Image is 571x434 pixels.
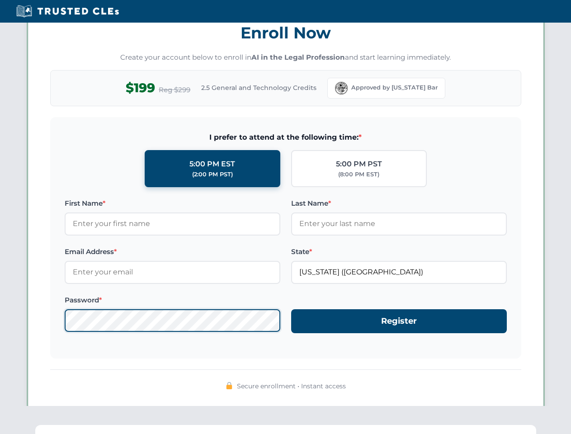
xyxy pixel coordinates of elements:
[251,53,345,61] strong: AI in the Legal Profession
[291,198,507,209] label: Last Name
[192,170,233,179] div: (2:00 PM PST)
[126,78,155,98] span: $199
[291,246,507,257] label: State
[291,212,507,235] input: Enter your last name
[201,83,316,93] span: 2.5 General and Technology Credits
[336,158,382,170] div: 5:00 PM PST
[291,261,507,283] input: Florida (FL)
[65,295,280,306] label: Password
[159,85,190,95] span: Reg $299
[237,381,346,391] span: Secure enrollment • Instant access
[65,246,280,257] label: Email Address
[65,261,280,283] input: Enter your email
[335,82,348,94] img: Florida Bar
[189,158,235,170] div: 5:00 PM EST
[226,382,233,389] img: 🔒
[338,170,379,179] div: (8:00 PM EST)
[351,83,438,92] span: Approved by [US_STATE] Bar
[291,309,507,333] button: Register
[65,132,507,143] span: I prefer to attend at the following time:
[65,212,280,235] input: Enter your first name
[65,198,280,209] label: First Name
[50,52,521,63] p: Create your account below to enroll in and start learning immediately.
[14,5,122,18] img: Trusted CLEs
[50,19,521,47] h3: Enroll Now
